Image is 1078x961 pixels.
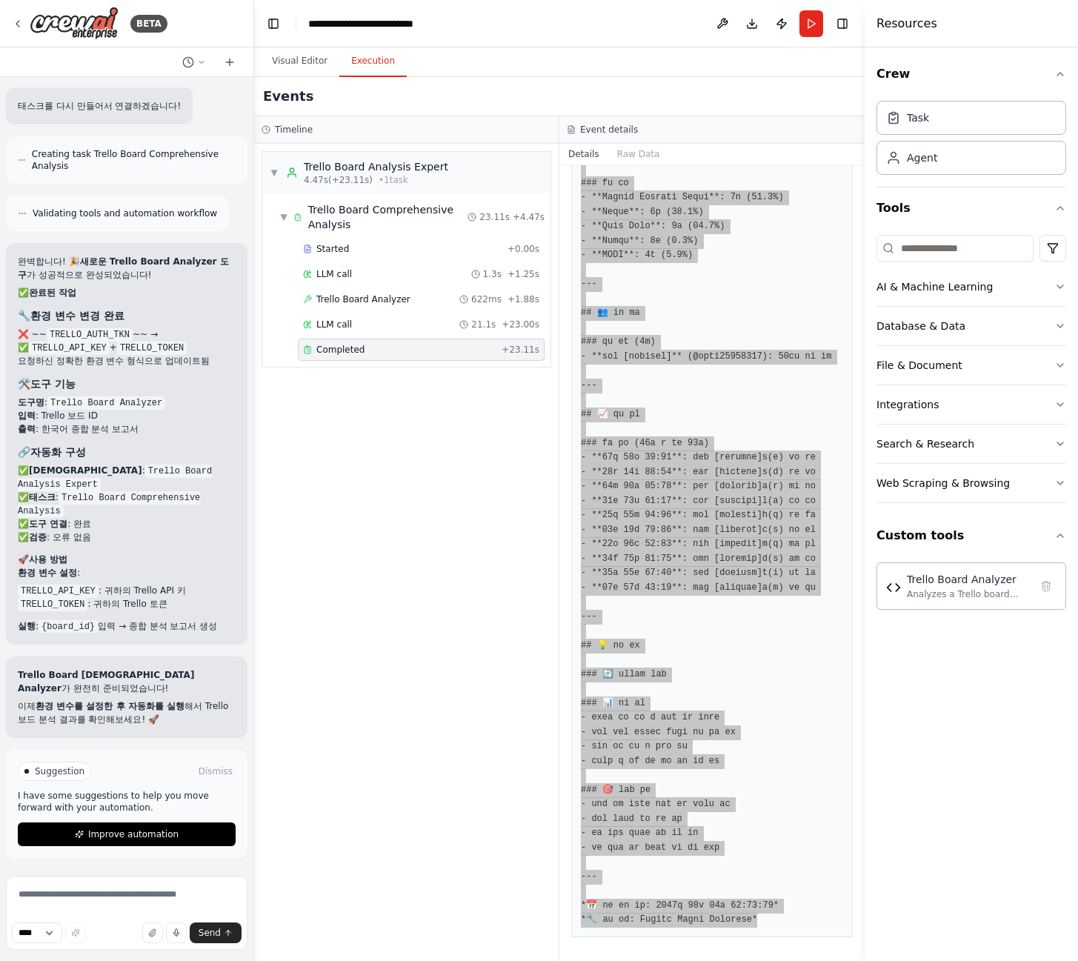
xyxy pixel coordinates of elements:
[876,15,937,33] h4: Resources
[876,279,993,294] div: AI & Machine Learning
[316,319,352,330] span: LLM call
[29,287,76,298] strong: 완료된 작업
[502,319,539,330] span: + 23.00s
[270,167,279,179] span: ▼
[18,822,236,846] button: Improve automation
[130,15,167,33] div: BETA
[308,16,444,31] nav: breadcrumb
[260,46,339,77] button: Visual Editor
[513,211,545,223] span: + 4.47s
[18,585,99,598] code: TRELLO_API_KEY
[47,328,133,342] code: TRELLO_AUTH_TKN
[18,308,236,323] h3: 🔧
[339,46,407,77] button: Execution
[907,110,929,125] div: Task
[30,7,119,40] img: Logo
[559,144,608,164] button: Details
[379,174,408,186] span: • 1 task
[876,95,1066,187] div: Crew
[479,211,510,223] span: 23.11s
[18,531,236,544] li: ✅ : 오류 없음
[876,267,1066,306] button: AI & Machine Learning
[18,422,236,436] li: : 한국어 종합 분석 보고서
[907,150,937,165] div: Agent
[29,519,67,529] strong: 도구 연결
[18,790,236,814] p: I have some suggestions to help you move forward with your automation.
[88,828,179,840] span: Improve automation
[316,344,365,356] span: Completed
[18,396,236,409] li: :
[36,701,184,711] strong: 환경 변수를 설정한 후 자동화를 실행
[502,344,539,356] span: + 23.11s
[18,699,236,726] p: 이제 해서 Trello 보드 분석 결과를 확인해보세요! 🚀
[30,310,124,322] strong: 환경 변수 변경 완료
[876,229,1066,515] div: Tools
[1036,576,1057,596] button: Delete tool
[275,124,313,136] h3: Timeline
[18,491,236,517] li: ✅ :
[876,53,1066,95] button: Crew
[316,293,410,305] span: Trello Board Analyzer
[218,53,242,71] button: Start a new chat
[18,445,236,459] h3: 🔗
[190,922,242,943] button: Send
[30,378,76,390] strong: 도구 기능
[18,566,236,579] p: :
[35,765,84,777] span: Suggestion
[876,187,1066,229] button: Tools
[263,13,284,34] button: Hide left sidebar
[471,319,496,330] span: 21.1s
[876,358,962,373] div: File & Document
[18,327,236,354] li: ❌ ~~ ~~ → ✅ +
[18,597,236,611] li: : 귀하의 Trello 토큰
[308,202,468,232] span: Trello Board Comprehensive Analysis
[29,532,47,542] strong: 검증
[32,148,236,172] span: Creating task Trello Board Comprehensive Analysis
[304,159,448,174] div: Trello Board Analysis Expert
[471,293,502,305] span: 622ms
[18,621,36,631] strong: 실행
[39,620,98,634] code: {board_id}
[18,568,77,578] strong: 환경 변수 설정
[18,465,212,491] code: Trello Board Analysis Expert
[30,446,86,458] strong: 자동화 구성
[199,927,221,939] span: Send
[580,124,638,136] h3: Event details
[316,243,349,255] span: Started
[18,286,236,299] h2: ✅
[47,396,165,410] code: Trello Board Analyzer
[876,515,1066,556] button: Custom tools
[18,99,181,113] p: 태스크를 다시 만들어서 연결하겠습니다!
[876,397,939,412] div: Integrations
[907,572,1030,587] div: Trello Board Analyzer
[508,243,539,255] span: + 0.00s
[876,319,965,333] div: Database & Data
[483,268,502,280] span: 1.3s
[29,465,142,476] strong: [DEMOGRAPHIC_DATA]
[886,580,901,595] img: Trello Board Analyzer
[18,553,236,566] h2: 🚀
[18,397,44,408] strong: 도구명
[18,584,236,597] li: : 귀하의 Trello API 키
[117,342,187,355] code: TRELLO_TOKEN
[33,207,217,219] span: Validating tools and automation workflow
[263,86,313,107] h2: Events
[18,376,236,391] h3: 🛠️
[508,293,539,305] span: + 1.88s
[280,211,287,223] span: ▼
[18,255,236,282] p: 완벽합니다! 🎉 가 성공적으로 완성되었습니다!
[876,307,1066,345] button: Database & Data
[608,144,669,164] button: Raw Data
[876,385,1066,424] button: Integrations
[65,922,86,943] button: Improve this prompt
[876,436,974,451] div: Search & Research
[18,409,236,422] li: : Trello 보드 ID
[18,464,236,491] li: ✅ :
[18,619,236,633] p: : 입력 → 종합 분석 보고서 생성
[316,268,352,280] span: LLM call
[18,410,36,421] strong: 입력
[18,256,229,280] strong: 새로운 Trello Board Analyzer 도구
[18,668,236,695] p: 가 완전히 준비되었습니다!
[304,174,373,186] span: 4.47s (+23.11s)
[18,598,87,611] code: TRELLO_TOKEN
